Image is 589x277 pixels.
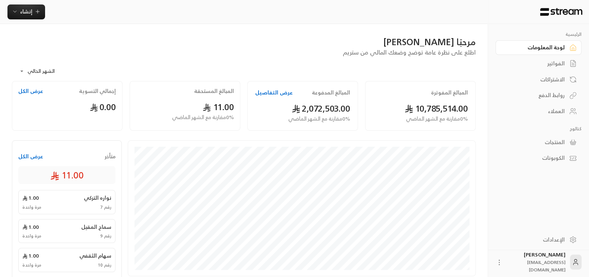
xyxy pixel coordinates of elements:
h2: المبالغ المفوترة [431,89,468,96]
a: الاشتراكات [495,72,582,87]
span: 10,785,514.00 [405,101,468,116]
span: مرة واحدة [22,204,41,210]
button: عرض الكل [18,153,43,160]
div: [PERSON_NAME] [507,251,566,273]
span: مرة واحدة [22,262,41,268]
div: الفواتير [505,60,565,67]
span: متأخر [105,153,115,160]
img: Logo [539,8,583,16]
span: سهام الثقفي [79,252,111,259]
div: مرحبًا [PERSON_NAME] [12,36,476,48]
p: الرئيسية [495,31,582,37]
div: العملاء [505,108,565,115]
span: 11.00 [203,99,234,115]
span: رقم 7 [100,204,111,210]
div: روابط الدفع [505,91,565,99]
h2: إجمالي التسوية [79,87,116,95]
span: 0 % مقارنة مع الشهر الماضي [288,115,350,123]
a: الكوبونات [495,151,582,165]
div: الشهر الحالي [16,62,72,81]
span: رقم 9 [100,233,111,239]
a: الإعدادات [495,232,582,247]
span: اطلع على نظرة عامة توضح وضعك المالي من ستريم [343,47,476,57]
button: عرض التفاصيل [255,89,293,96]
div: لوحة المعلومات [505,44,565,51]
span: 1.00 [22,223,39,231]
span: إنشاء [20,7,32,16]
span: 2,072,503.00 [292,101,350,116]
span: 11.00 [50,169,84,181]
div: الكوبونات [505,154,565,162]
a: الفواتير [495,56,582,71]
span: 0.00 [90,99,116,115]
span: 0 % مقارنة مع الشهر الماضي [406,115,468,123]
a: روابط الدفع [495,88,582,103]
p: كتالوج [495,126,582,132]
a: المنتجات [495,135,582,149]
h2: المبالغ المدفوعة [312,89,350,96]
a: لوحة المعلومات [495,40,582,55]
span: 1.00 [22,252,39,259]
span: مرة واحدة [22,233,41,239]
button: عرض الكل [18,87,43,95]
span: [EMAIL_ADDRESS][DOMAIN_NAME] [527,258,566,274]
div: الإعدادات [505,236,565,243]
span: رقم 10 [98,262,111,268]
div: المنتجات [505,138,565,146]
button: إنشاء [7,4,45,19]
span: سماح المقيل [81,223,111,231]
div: الاشتراكات [505,76,565,83]
span: 0 % مقارنة مع الشهر الماضي [172,113,234,121]
span: نواره التركي [84,194,111,202]
a: العملاء [495,104,582,119]
span: 1.00 [22,194,39,202]
h2: المبالغ المستحقة [194,87,234,95]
